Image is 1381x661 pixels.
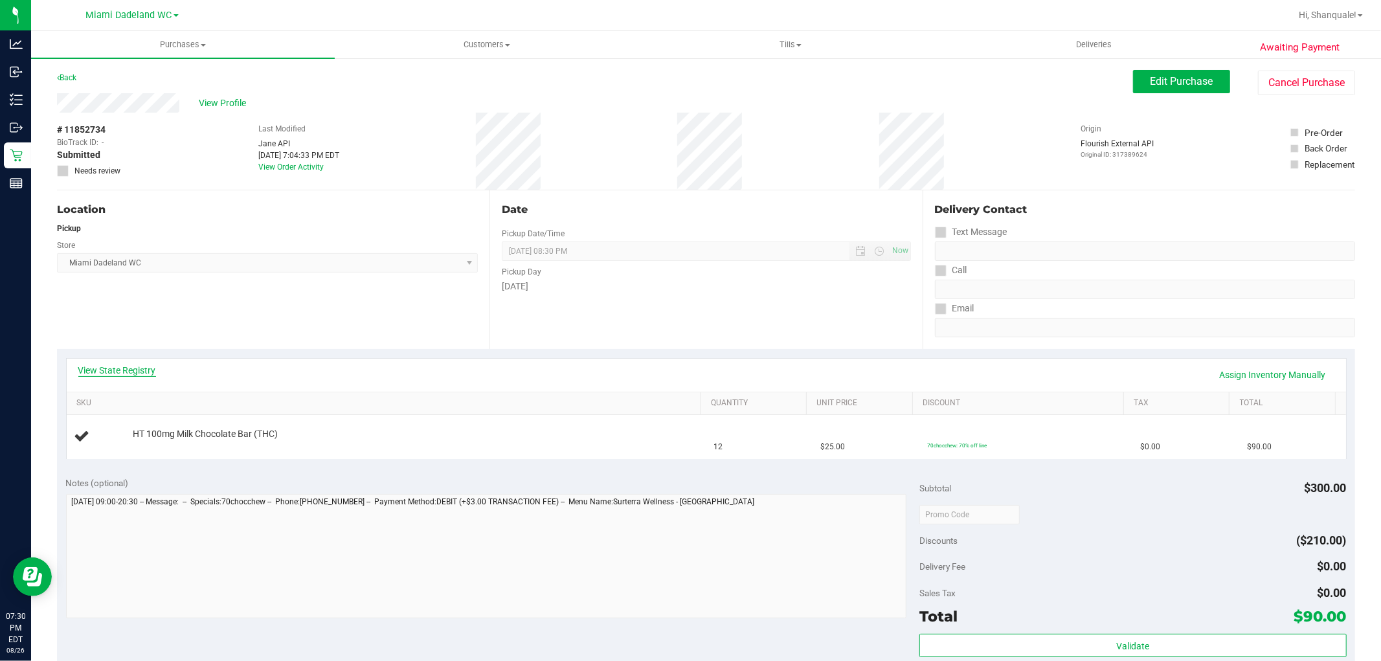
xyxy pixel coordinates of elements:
[919,634,1346,657] button: Validate
[714,441,723,453] span: 12
[1318,559,1347,573] span: $0.00
[258,150,339,161] div: [DATE] 7:04:33 PM EDT
[1140,441,1160,453] span: $0.00
[711,398,802,409] a: Quantity
[258,162,324,172] a: View Order Activity
[502,202,910,218] div: Date
[935,280,1355,299] input: Format: (999) 999-9999
[1305,142,1347,155] div: Back Order
[639,39,941,50] span: Tills
[1294,607,1347,625] span: $90.00
[57,224,81,233] strong: Pickup
[1260,40,1340,55] span: Awaiting Payment
[1133,70,1230,93] button: Edit Purchase
[1297,533,1347,547] span: ($210.00)
[1240,398,1330,409] a: Total
[1134,398,1224,409] a: Tax
[31,39,335,50] span: Purchases
[1305,481,1347,495] span: $300.00
[31,31,335,58] a: Purchases
[258,138,339,150] div: Jane API
[57,240,75,251] label: Store
[923,398,1119,409] a: Discount
[86,10,172,21] span: Miami Dadeland WC
[78,364,156,377] a: View State Registry
[76,398,696,409] a: SKU
[942,31,1246,58] a: Deliveries
[57,202,478,218] div: Location
[6,645,25,655] p: 08/26
[1247,441,1272,453] span: $90.00
[57,123,106,137] span: # 11852734
[10,93,23,106] inline-svg: Inventory
[502,280,910,293] div: [DATE]
[10,38,23,50] inline-svg: Analytics
[199,96,251,110] span: View Profile
[502,228,565,240] label: Pickup Date/Time
[335,39,638,50] span: Customers
[919,561,965,572] span: Delivery Fee
[6,611,25,645] p: 07:30 PM EDT
[1116,641,1149,651] span: Validate
[10,149,23,162] inline-svg: Retail
[1081,150,1154,159] p: Original ID: 317389624
[1258,71,1355,95] button: Cancel Purchase
[66,478,129,488] span: Notes (optional)
[1318,586,1347,599] span: $0.00
[935,241,1355,261] input: Format: (999) 999-9999
[1305,126,1343,139] div: Pre-Order
[57,148,100,162] span: Submitted
[10,65,23,78] inline-svg: Inbound
[1059,39,1129,50] span: Deliveries
[74,165,120,177] span: Needs review
[1081,123,1101,135] label: Origin
[919,607,958,625] span: Total
[935,202,1355,218] div: Delivery Contact
[820,441,845,453] span: $25.00
[1151,75,1213,87] span: Edit Purchase
[927,442,987,449] span: 70chocchew: 70% off line
[502,266,541,278] label: Pickup Day
[935,261,967,280] label: Call
[10,177,23,190] inline-svg: Reports
[935,299,974,318] label: Email
[817,398,908,409] a: Unit Price
[919,529,958,552] span: Discounts
[1305,158,1354,171] div: Replacement
[10,121,23,134] inline-svg: Outbound
[919,588,956,598] span: Sales Tax
[935,223,1007,241] label: Text Message
[1299,10,1356,20] span: Hi, Shanquale!
[57,73,76,82] a: Back
[1081,138,1154,159] div: Flourish External API
[1211,364,1334,386] a: Assign Inventory Manually
[57,137,98,148] span: BioTrack ID:
[258,123,306,135] label: Last Modified
[919,505,1020,524] input: Promo Code
[638,31,942,58] a: Tills
[102,137,104,148] span: -
[13,557,52,596] iframe: Resource center
[133,428,278,440] span: HT 100mg Milk Chocolate Bar (THC)
[919,483,951,493] span: Subtotal
[335,31,638,58] a: Customers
